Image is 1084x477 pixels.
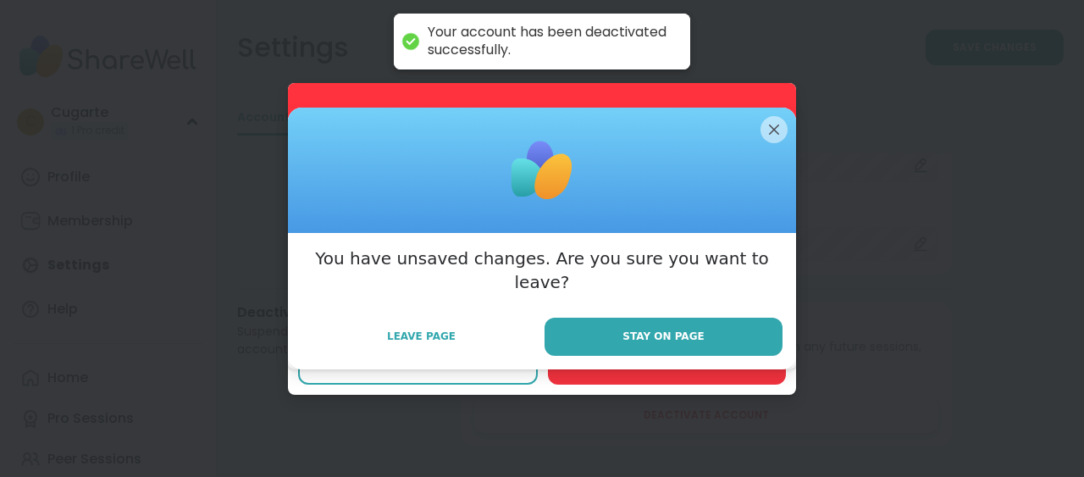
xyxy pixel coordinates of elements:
div: Your account has been deactivated successfully. [428,24,673,59]
h3: You have unsaved changes. Are you sure you want to leave? [301,247,783,294]
button: Stay on Page [545,318,783,356]
img: ShareWell Logomark [500,128,584,213]
button: Leave Page [301,319,541,354]
span: Stay on Page [622,329,704,344]
span: Leave Page [387,329,456,344]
